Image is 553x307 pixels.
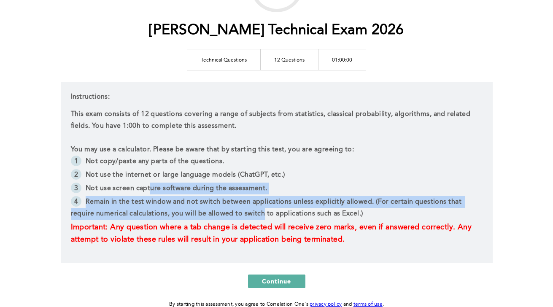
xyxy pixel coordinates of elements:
[262,277,291,285] span: Continue
[261,49,318,70] td: 12 Questions
[71,224,474,243] span: Important: Any question where a tab change is detected will receive zero marks, even if answered ...
[71,183,483,196] li: Not use screen capture software during the assessment.
[310,302,342,307] a: privacy policy
[71,156,483,169] li: Not copy/paste any parts of the questions.
[71,169,483,183] li: Not use the internet or large language models (ChatGPT, etc.)
[248,275,305,288] button: Continue
[71,144,483,156] p: You may use a calculator. Please be aware that by starting this test, you are agreeing to:
[187,49,261,70] td: Technical Questions
[149,22,404,39] h1: [PERSON_NAME] Technical Exam 2026
[318,49,366,70] td: 01:00:00
[61,82,493,263] div: Instructions:
[71,108,483,132] p: This exam consists of 12 questions covering a range of subjects from statistics, classical probab...
[71,196,483,221] li: Remain in the test window and not switch between applications unless explicitly allowed. (For cer...
[353,302,383,307] a: terms of use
